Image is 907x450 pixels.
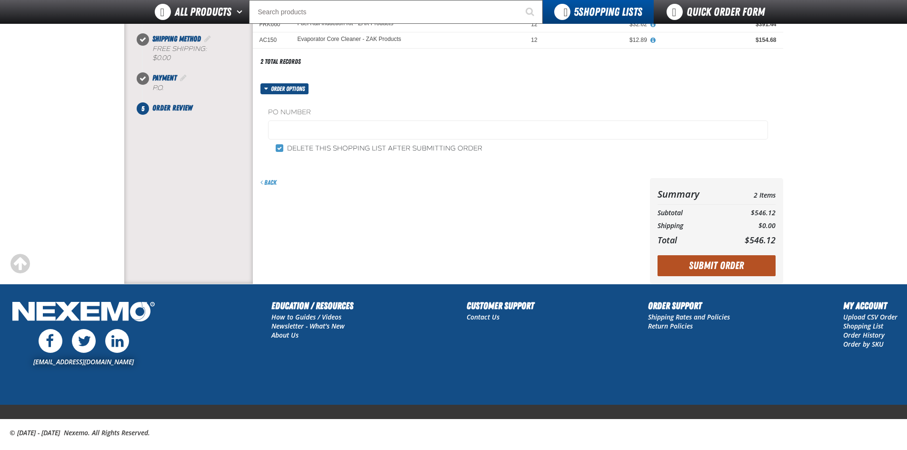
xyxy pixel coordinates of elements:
[531,21,537,28] span: 12
[843,312,897,321] a: Upload CSV Order
[648,312,730,321] a: Shipping Rates and Policies
[152,45,253,63] div: Free Shipping:
[660,36,777,44] div: $154.68
[574,5,578,19] strong: 5
[531,37,537,43] span: 12
[143,102,253,114] li: Order Review. Step 5 of 5. Not Completed
[260,179,277,186] a: Back
[203,34,212,43] a: Edit Shipping Method
[843,340,884,349] a: Order by SKU
[152,73,177,82] span: Payment
[276,144,283,152] input: Delete this shopping list after submitting order
[725,207,775,220] td: $546.12
[843,299,897,313] h2: My Account
[658,186,726,202] th: Summary
[658,220,726,232] th: Shipping
[271,312,341,321] a: How to Guides / Videos
[647,36,659,45] button: View All Prices for Evaporator Core Cleaner - ZAK Products
[658,255,776,276] button: Submit Order
[276,144,482,153] label: Delete this shopping list after submitting order
[10,299,158,327] img: Nexemo Logo
[725,220,775,232] td: $0.00
[152,103,192,112] span: Order Review
[647,20,659,29] button: View All Prices for Fuel Rail Induction Kit - ZAK Products
[179,73,188,82] a: Edit Payment
[648,299,730,313] h2: Order Support
[298,36,401,43] a: Evaporator Core Cleaner - ZAK Products
[271,321,345,330] a: Newsletter - What's New
[725,186,775,202] td: 2 Items
[298,20,393,27] a: Fuel Rail Induction Kit - ZAK Products
[745,234,776,246] span: $546.12
[843,330,885,340] a: Order History
[137,102,149,115] span: 5
[843,321,883,330] a: Shopping List
[253,32,291,48] td: AC150
[658,207,726,220] th: Subtotal
[467,299,534,313] h2: Customer Support
[648,321,693,330] a: Return Policies
[271,83,309,94] span: Order options
[551,20,647,28] div: $32.62
[260,57,301,66] div: 2 total records
[271,330,299,340] a: About Us
[551,36,647,44] div: $12.89
[658,232,726,248] th: Total
[143,72,253,102] li: Payment. Step 4 of 5. Completed
[271,299,353,313] h2: Education / Resources
[33,357,134,366] a: [EMAIL_ADDRESS][DOMAIN_NAME]
[660,20,777,28] div: $391.44
[574,5,642,19] span: Shopping Lists
[467,312,499,321] a: Contact Us
[253,17,291,32] td: FRK660
[260,83,309,94] button: Order options
[143,33,253,72] li: Shipping Method. Step 3 of 5. Completed
[152,84,253,93] div: P.O.
[175,3,231,20] span: All Products
[268,108,768,117] label: PO Number
[10,253,30,274] div: Scroll to the top
[152,54,170,62] strong: $0.00
[152,34,201,43] span: Shipping Method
